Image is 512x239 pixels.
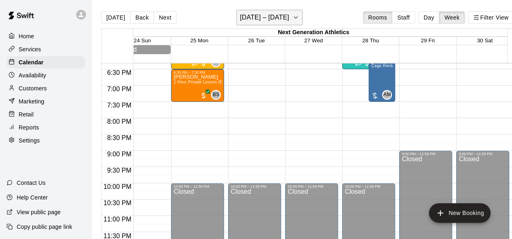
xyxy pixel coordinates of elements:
[130,11,154,24] button: Back
[7,69,85,81] a: Availability
[418,11,439,24] button: Day
[363,11,392,24] button: Rooms
[385,90,392,100] span: Andrew May
[7,56,85,68] a: Calendar
[7,43,85,55] a: Services
[392,11,415,24] button: Staff
[19,136,40,145] p: Settings
[439,11,465,24] button: Week
[101,232,133,239] span: 11:30 PM
[17,223,72,231] p: Copy public page link
[101,200,133,206] span: 10:30 PM
[105,102,134,109] span: 7:30 PM
[7,134,85,147] a: Settings
[383,91,391,99] span: AM
[19,84,47,92] p: Customers
[190,37,208,44] button: 25 Mon
[105,151,134,158] span: 9:00 PM
[105,118,134,125] span: 8:00 PM
[174,80,293,84] span: 1 Hour Private Lesson (Baseball / Softball fielding and hitting)
[369,53,395,102] div: 6:00 PM – 7:30 PM: Willson Country Warriors Practice
[17,193,48,202] p: Help Center
[19,97,44,105] p: Marketing
[7,30,85,42] a: Home
[345,184,393,189] div: 10:00 PM – 11:59 PM
[236,10,303,25] button: [DATE] – [DATE]
[19,58,44,66] p: Calendar
[17,179,46,187] p: Contact Us
[240,12,289,23] h6: [DATE] – [DATE]
[288,184,336,189] div: 10:00 PM – 11:59 PM
[213,91,220,99] span: BS
[116,46,169,53] div: Closed
[174,184,222,189] div: 10:00 PM – 11:59 PM
[101,216,133,223] span: 11:00 PM
[19,123,39,132] p: Reports
[134,37,151,44] button: 24 Sun
[105,167,134,174] span: 9:30 PM
[17,208,61,216] p: View public page
[105,86,134,92] span: 7:00 PM
[7,121,85,134] a: Reports
[101,183,133,190] span: 10:00 PM
[421,37,435,44] button: 29 Fri
[362,37,379,44] button: 28 Thu
[105,69,134,76] span: 6:30 PM
[19,71,46,79] p: Availability
[429,203,490,223] button: add
[402,152,450,156] div: 9:00 PM – 11:59 PM
[19,110,34,118] p: Retail
[19,45,41,53] p: Services
[214,90,221,100] span: Blake Shepherd
[105,134,134,141] span: 8:30 PM
[101,11,130,24] button: [DATE]
[304,37,323,44] button: 27 Wed
[382,90,392,100] div: Andrew May
[231,184,279,189] div: 10:00 PM – 11:59 PM
[200,92,208,100] span: All customers have paid
[19,32,34,40] p: Home
[248,37,265,44] button: 26 Tue
[371,64,395,68] span: Cage Rental
[211,90,221,100] div: Blake Shepherd
[477,37,493,44] button: 30 Sat
[7,82,85,94] a: Customers
[7,108,85,121] a: Retail
[171,69,224,102] div: 6:30 PM – 7:30 PM: Weston Ibrom
[459,152,507,156] div: 9:00 PM – 11:59 PM
[174,70,222,75] div: 6:30 PM – 7:30 PM
[154,11,176,24] button: Next
[7,95,85,107] a: Marketing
